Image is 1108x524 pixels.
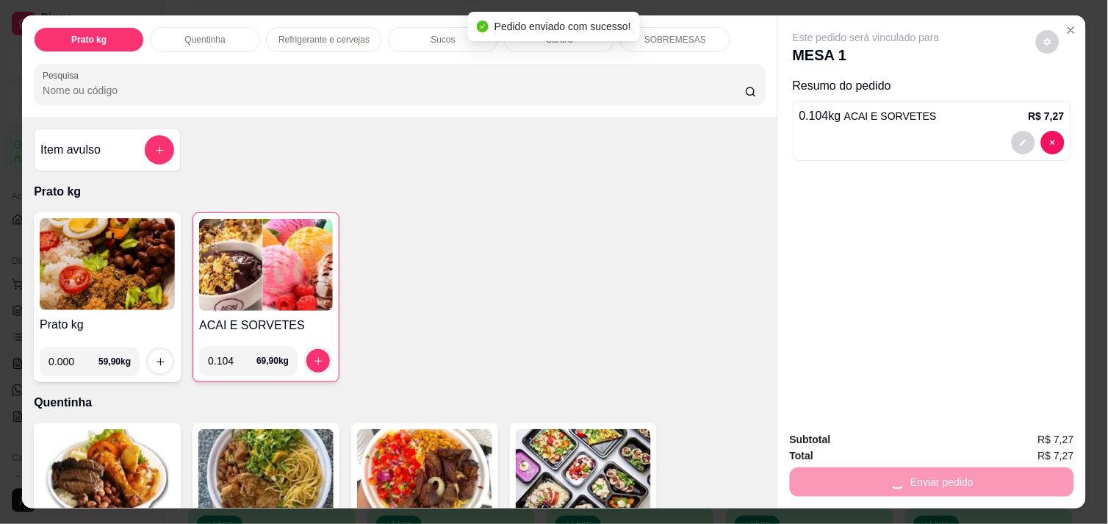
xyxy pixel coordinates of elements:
button: add-separate-item [145,135,174,165]
img: product-image [357,429,492,521]
h4: Item avulso [40,141,101,159]
p: Quentinha [34,394,766,412]
p: 0.104 kg [799,107,937,125]
span: check-circle [477,21,489,32]
p: Refrigerante e cervejas [278,34,370,46]
img: product-image [40,429,175,521]
strong: Total [790,450,813,462]
p: Prato kg [71,34,107,46]
img: product-image [199,219,333,311]
p: R$ 7,27 [1029,109,1065,123]
img: product-image [198,429,334,521]
span: ACAI E SORVETES [844,110,937,122]
p: SOBREMESAS [644,34,706,46]
p: Quentinha [184,34,225,46]
p: Sucos [431,34,456,46]
p: Prato kg [34,183,766,201]
span: Pedido enviado com sucesso! [494,21,631,32]
button: Close [1060,18,1083,42]
button: decrease-product-quantity [1012,131,1035,154]
button: decrease-product-quantity [1041,131,1065,154]
input: Pesquisa [43,83,745,98]
img: product-image [40,218,175,310]
span: R$ 7,27 [1038,448,1074,464]
button: decrease-product-quantity [1036,30,1060,54]
p: Este pedido será vinculado para [793,30,940,45]
button: increase-product-quantity [148,350,172,373]
label: Pesquisa [43,69,84,82]
span: R$ 7,27 [1038,431,1074,448]
input: 0.00 [208,346,256,376]
p: MESA 1 [793,45,940,65]
p: Resumo do pedido [793,77,1071,95]
h4: Prato kg [40,316,175,334]
strong: Subtotal [790,434,831,445]
h4: ACAI E SORVETES [199,317,333,334]
img: product-image [516,429,651,521]
input: 0.00 [48,347,98,376]
button: increase-product-quantity [306,349,330,373]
